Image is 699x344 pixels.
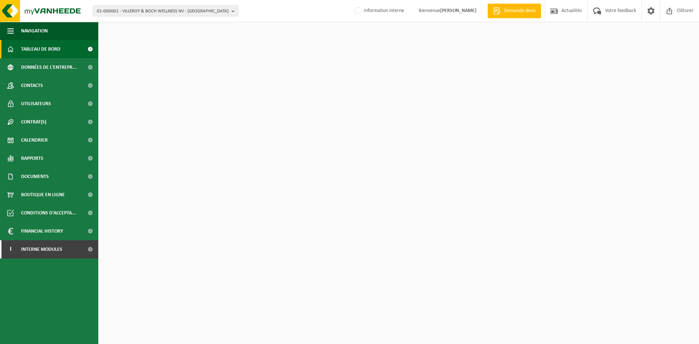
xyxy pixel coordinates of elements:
[21,58,77,76] span: Données de l'entrepr...
[97,6,229,17] span: 01-000001 - VILLEROY & BOCH WELLNESS NV - [GEOGRAPHIC_DATA]
[93,5,238,16] button: 01-000001 - VILLEROY & BOCH WELLNESS NV - [GEOGRAPHIC_DATA]
[440,8,477,13] strong: [PERSON_NAME]
[502,7,537,15] span: Demande devis
[21,186,65,204] span: Boutique en ligne
[21,22,48,40] span: Navigation
[21,113,46,131] span: Contrat(s)
[21,167,49,186] span: Documents
[21,240,62,258] span: Interne modules
[21,76,43,95] span: Contacts
[21,95,51,113] span: Utilisateurs
[21,222,63,240] span: Financial History
[21,131,48,149] span: Calendrier
[21,204,76,222] span: Conditions d'accepta...
[354,5,404,16] label: Information interne
[7,240,14,258] span: I
[21,40,60,58] span: Tableau de bord
[487,4,541,18] a: Demande devis
[21,149,43,167] span: Rapports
